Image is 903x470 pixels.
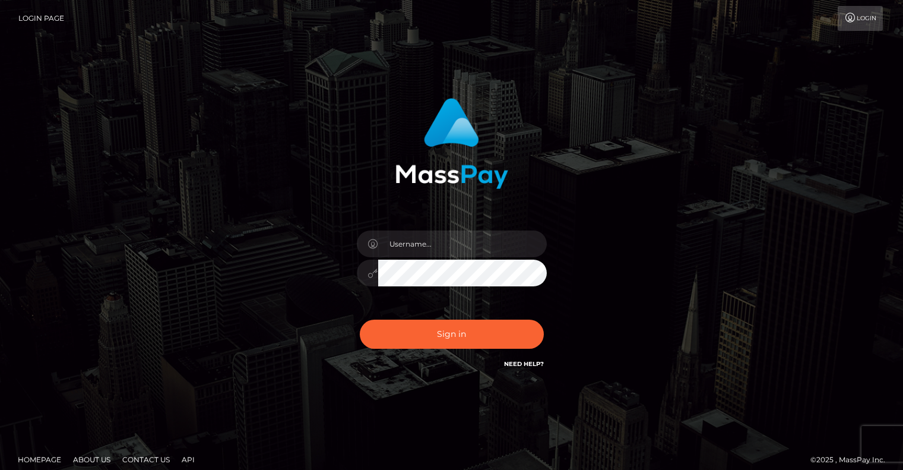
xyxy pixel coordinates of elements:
a: Contact Us [118,450,175,469]
a: About Us [68,450,115,469]
img: MassPay Login [395,98,508,189]
a: Login Page [18,6,64,31]
a: Need Help? [504,360,544,368]
button: Sign in [360,320,544,349]
a: Homepage [13,450,66,469]
input: Username... [378,231,547,257]
a: API [177,450,199,469]
a: Login [838,6,883,31]
div: © 2025 , MassPay Inc. [810,453,894,466]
